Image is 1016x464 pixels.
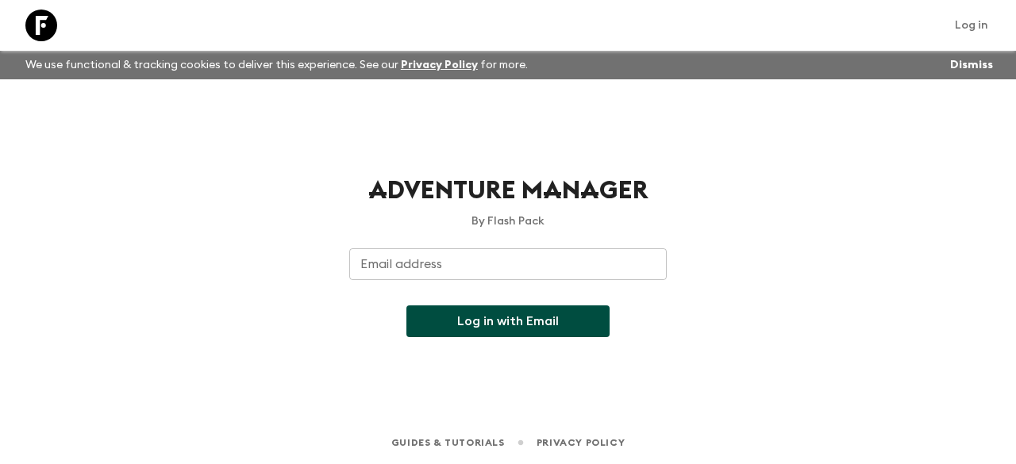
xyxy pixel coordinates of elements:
button: Log in with Email [406,305,610,337]
h1: Adventure Manager [349,174,667,207]
p: We use functional & tracking cookies to deliver this experience. See our for more. [19,51,534,79]
a: Privacy Policy [401,59,478,71]
button: Dismiss [946,54,997,76]
a: Guides & Tutorials [391,434,505,451]
a: Privacy Policy [537,434,625,451]
p: By Flash Pack [349,213,667,229]
a: Log in [946,14,997,36]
